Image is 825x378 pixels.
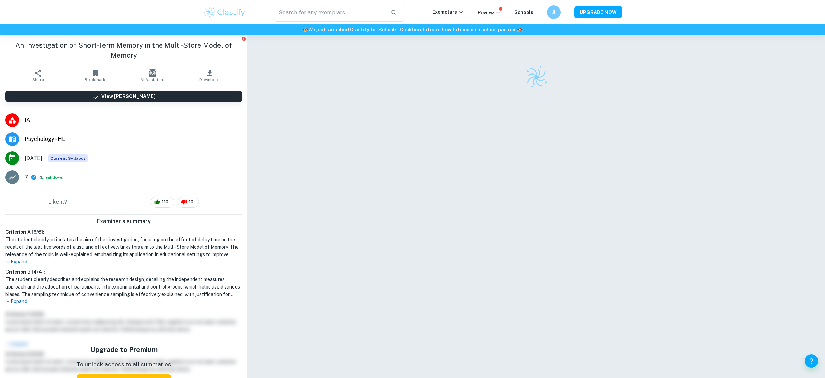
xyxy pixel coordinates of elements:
[5,276,242,298] h1: The student clearly describes and explains the research design, detailing the independent measure...
[149,69,156,77] img: AI Assistant
[5,236,242,258] h1: The student clearly articulates the aim of their investigation, focusing on the effect of delay t...
[77,360,171,369] p: To unlock access to all summaries
[178,197,199,208] div: 10
[32,77,44,82] span: Share
[5,258,242,265] p: Expand
[158,199,172,206] span: 110
[5,298,242,305] p: Expand
[303,27,308,32] span: 🏫
[39,174,65,181] span: ( )
[41,174,63,180] button: Breakdown
[274,3,385,22] input: Search for any exemplars...
[48,154,88,162] div: This exemplar is based on the current syllabus. Feel free to refer to it for inspiration/ideas wh...
[48,198,67,206] h6: Like it?
[48,154,88,162] span: Current Syllabus
[550,9,558,16] h6: JI
[181,66,238,85] button: Download
[77,345,171,355] h5: Upgrade to Premium
[432,8,464,16] p: Exemplars
[151,197,174,208] div: 110
[85,77,106,82] span: Bookmark
[478,9,501,16] p: Review
[241,36,246,41] button: Report issue
[101,93,156,100] h6: View [PERSON_NAME]
[25,135,242,143] span: Psychology - HL
[203,5,246,19] img: Clastify logo
[412,27,422,32] a: here
[805,354,818,368] button: Help and Feedback
[67,66,124,85] button: Bookmark
[10,66,67,85] button: Share
[5,268,242,276] h6: Criterion B [ 4 / 4 ]:
[140,77,165,82] span: AI Assistant
[5,228,242,236] h6: Criterion A [ 6 / 6 ]:
[25,154,42,162] span: [DATE]
[185,199,197,206] span: 10
[124,66,181,85] button: AI Assistant
[517,27,523,32] span: 🏫
[574,6,622,18] button: UPGRADE NOW
[5,40,242,61] h1: An Investigation of Short-Term Memory in the Multi-Store Model of Memory
[547,5,561,19] button: JI
[514,10,533,15] a: Schools
[521,62,551,92] img: Clastify logo
[25,116,242,124] span: IA
[199,77,220,82] span: Download
[1,26,824,33] h6: We just launched Clastify for Schools. Click to learn how to become a school partner.
[5,91,242,102] button: View [PERSON_NAME]
[25,173,28,181] p: 7
[3,217,245,226] h6: Examiner's summary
